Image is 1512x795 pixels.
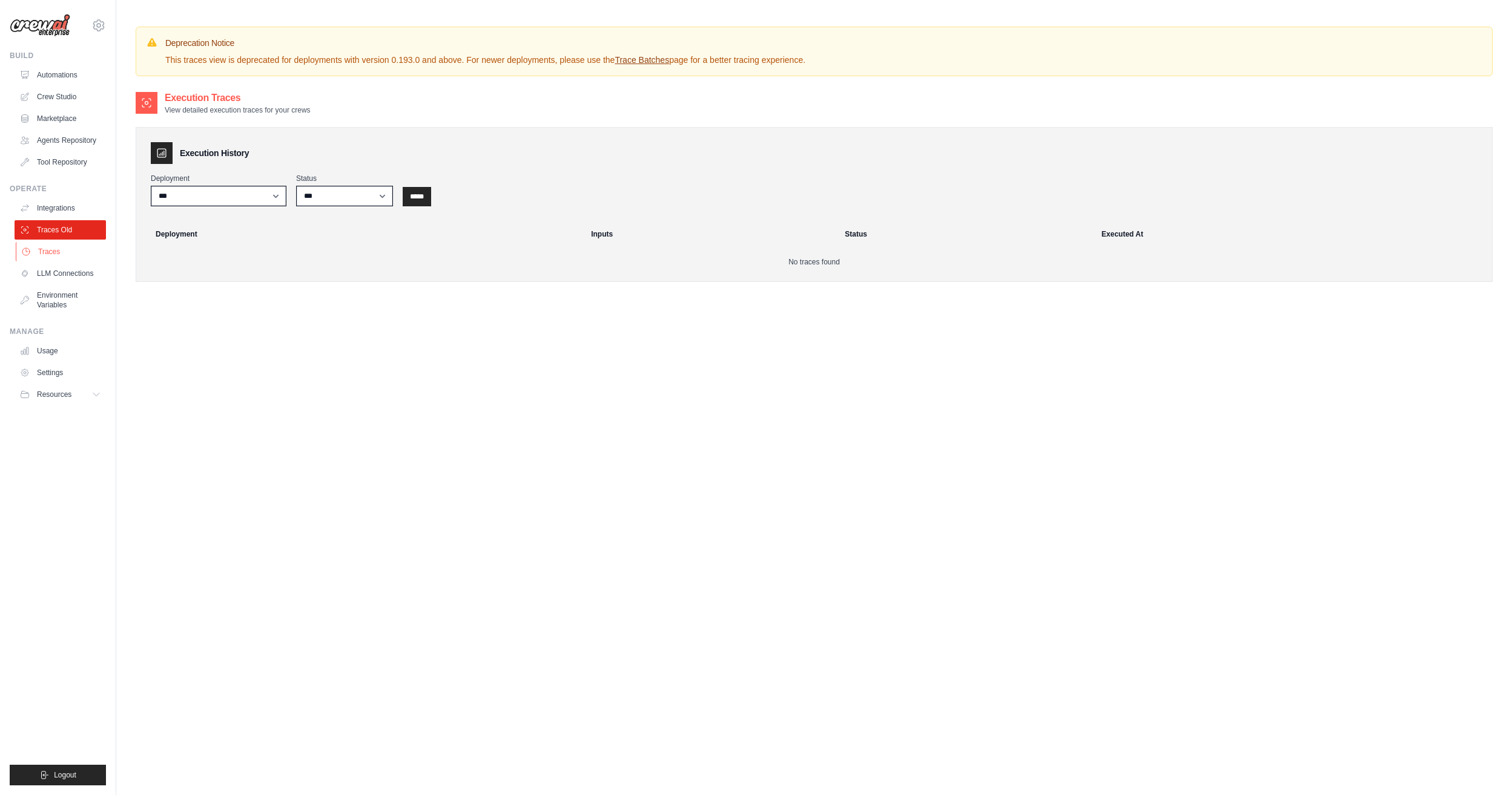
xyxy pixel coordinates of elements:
[180,147,249,159] h3: Execution History
[151,174,286,183] label: Deployment
[15,286,106,315] a: Environment Variables
[15,152,106,172] a: Tool Repository
[165,105,311,115] p: View detailed execution traces for your crews
[151,257,1477,267] p: No traces found
[37,390,71,399] span: Resources
[15,109,106,128] a: Marketplace
[165,37,805,49] h3: Deprecation Notice
[15,264,106,283] a: LLM Connections
[54,770,76,780] span: Logout
[15,220,106,240] a: Traces Old
[15,131,106,150] a: Agents Repository
[10,14,70,37] img: Logo
[10,184,106,194] div: Operate
[10,765,106,785] button: Logout
[837,221,1094,247] th: Status
[15,341,106,361] a: Usage
[296,174,393,183] label: Status
[141,221,584,247] th: Deployment
[15,65,106,85] a: Automations
[1094,221,1487,247] th: Executed At
[15,385,106,404] button: Resources
[15,87,106,106] a: Crew Studio
[584,221,837,247] th: Inputs
[10,51,106,61] div: Build
[165,54,805,66] p: This traces view is deprecated for deployments with version 0.193.0 and above. For newer deployme...
[165,91,311,105] h2: Execution Traces
[15,198,106,218] a: Integrations
[615,55,669,65] a: Trace Batches
[10,327,106,336] div: Manage
[16,242,107,261] a: Traces
[15,363,106,382] a: Settings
